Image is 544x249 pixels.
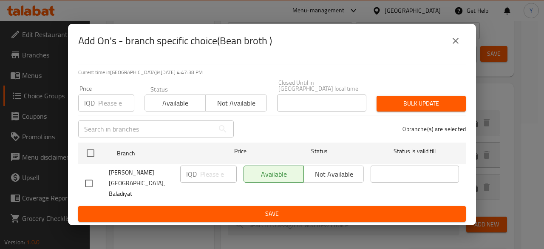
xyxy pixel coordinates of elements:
span: Price [212,146,269,157]
span: Status [275,146,364,157]
p: 0 branche(s) are selected [402,125,466,133]
button: Not available [205,94,266,112]
span: Available [148,97,202,109]
span: Bulk update [383,98,459,109]
button: Available [144,94,206,112]
p: Current time in [GEOGRAPHIC_DATA] is [DATE] 4:47:38 PM [78,69,466,76]
button: close [445,31,466,51]
input: Please enter price [200,166,237,183]
h2: Add On's - branch specific choice(Bean broth ) [78,34,272,48]
p: IQD [186,169,197,179]
span: Status is valid till [371,146,459,157]
button: Bulk update [377,96,466,112]
button: Save [78,206,466,222]
input: Please enter price [98,94,134,112]
span: Branch [117,148,205,159]
input: Search in branches [78,120,214,137]
p: IQD [84,98,95,108]
span: Not available [209,97,263,109]
span: Save [85,209,459,219]
span: [PERSON_NAME] [GEOGRAPHIC_DATA], Baladiyat [109,167,173,199]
